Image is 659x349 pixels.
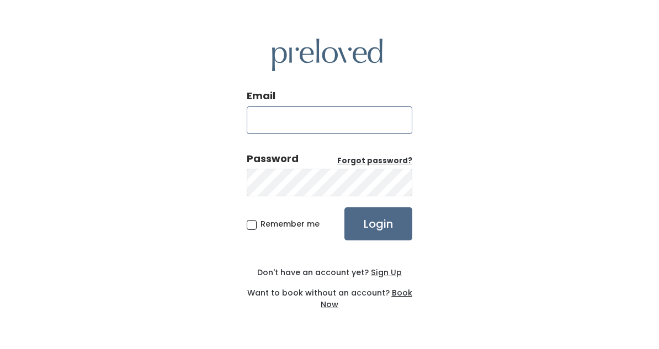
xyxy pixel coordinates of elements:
[321,287,412,310] a: Book Now
[369,267,402,278] a: Sign Up
[261,218,320,229] span: Remember me
[337,155,412,167] a: Forgot password?
[337,155,412,166] u: Forgot password?
[247,89,275,103] label: Email
[247,267,412,278] div: Don't have an account yet?
[247,152,299,166] div: Password
[371,267,402,278] u: Sign Up
[272,39,382,71] img: preloved logo
[344,207,412,240] input: Login
[247,278,412,310] div: Want to book without an account?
